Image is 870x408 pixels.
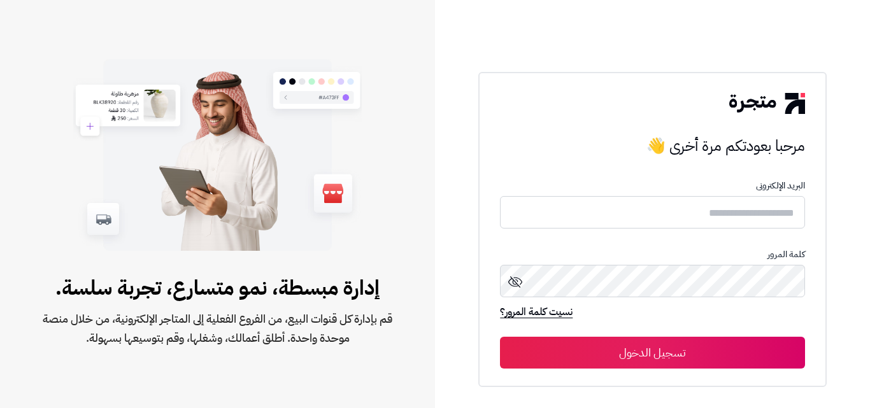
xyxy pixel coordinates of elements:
[500,304,573,322] a: نسيت كلمة المرور؟
[41,309,394,348] span: قم بإدارة كل قنوات البيع، من الفروع الفعلية إلى المتاجر الإلكترونية، من خلال منصة موحدة واحدة. أط...
[41,272,394,303] span: إدارة مبسطة، نمو متسارع، تجربة سلسة.
[729,93,804,113] img: logo-2.png
[500,337,804,369] button: تسجيل الدخول
[500,250,804,260] p: كلمة المرور
[500,181,804,191] p: البريد الإلكترونى
[500,133,804,158] h3: مرحبا بعودتكم مرة أخرى 👋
